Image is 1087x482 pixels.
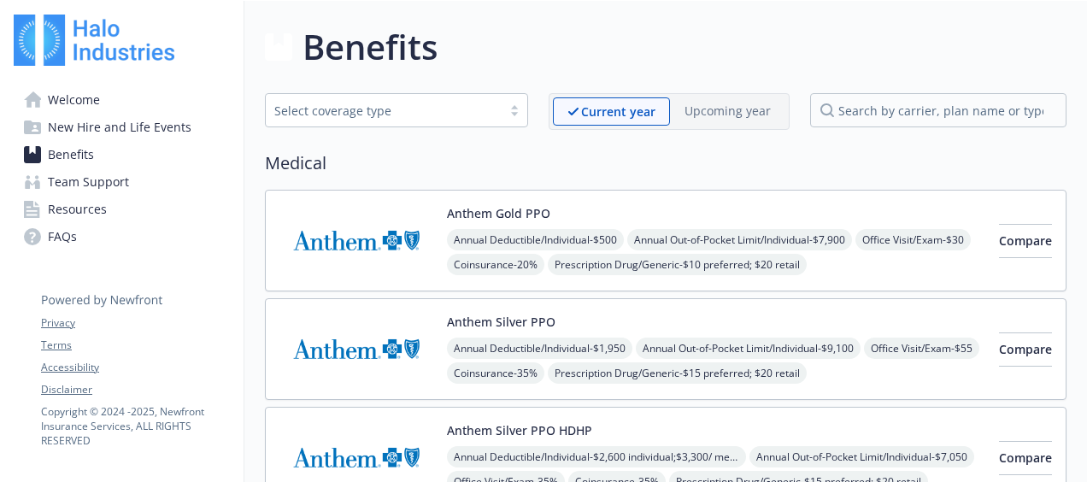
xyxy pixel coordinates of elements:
[447,338,632,359] span: Annual Deductible/Individual - $1,950
[447,362,544,384] span: Coinsurance - 35%
[14,114,230,141] a: New Hire and Life Events
[447,313,555,331] button: Anthem Silver PPO
[48,114,191,141] span: New Hire and Life Events
[48,168,129,196] span: Team Support
[864,338,979,359] span: Office Visit/Exam - $55
[749,446,974,467] span: Annual Out-of-Pocket Limit/Individual - $7,050
[48,86,100,114] span: Welcome
[685,102,771,120] p: Upcoming year
[14,223,230,250] a: FAQs
[48,141,94,168] span: Benefits
[41,404,229,448] p: Copyright © 2024 - 2025 , Newfront Insurance Services, ALL RIGHTS RESERVED
[274,102,493,120] div: Select coverage type
[41,315,229,331] a: Privacy
[999,441,1052,475] button: Compare
[48,196,107,223] span: Resources
[41,360,229,375] a: Accessibility
[279,313,433,385] img: Anthem Blue Cross carrier logo
[447,254,544,275] span: Coinsurance - 20%
[447,421,592,439] button: Anthem Silver PPO HDHP
[581,103,655,120] p: Current year
[810,93,1066,127] input: search by carrier, plan name or type
[999,232,1052,249] span: Compare
[636,338,861,359] span: Annual Out-of-Pocket Limit/Individual - $9,100
[41,382,229,397] a: Disclaimer
[14,168,230,196] a: Team Support
[999,332,1052,367] button: Compare
[999,224,1052,258] button: Compare
[14,141,230,168] a: Benefits
[279,204,433,277] img: Anthem Blue Cross carrier logo
[41,338,229,353] a: Terms
[14,86,230,114] a: Welcome
[999,341,1052,357] span: Compare
[627,229,852,250] span: Annual Out-of-Pocket Limit/Individual - $7,900
[265,150,1066,176] h2: Medical
[999,450,1052,466] span: Compare
[548,362,807,384] span: Prescription Drug/Generic - $15 preferred; $20 retail
[855,229,971,250] span: Office Visit/Exam - $30
[447,204,550,222] button: Anthem Gold PPO
[48,223,77,250] span: FAQs
[14,196,230,223] a: Resources
[447,446,746,467] span: Annual Deductible/Individual - $2,600 individual;$3,300/ member
[303,21,438,73] h1: Benefits
[447,229,624,250] span: Annual Deductible/Individual - $500
[670,97,785,126] span: Upcoming year
[548,254,807,275] span: Prescription Drug/Generic - $10 preferred; $20 retail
